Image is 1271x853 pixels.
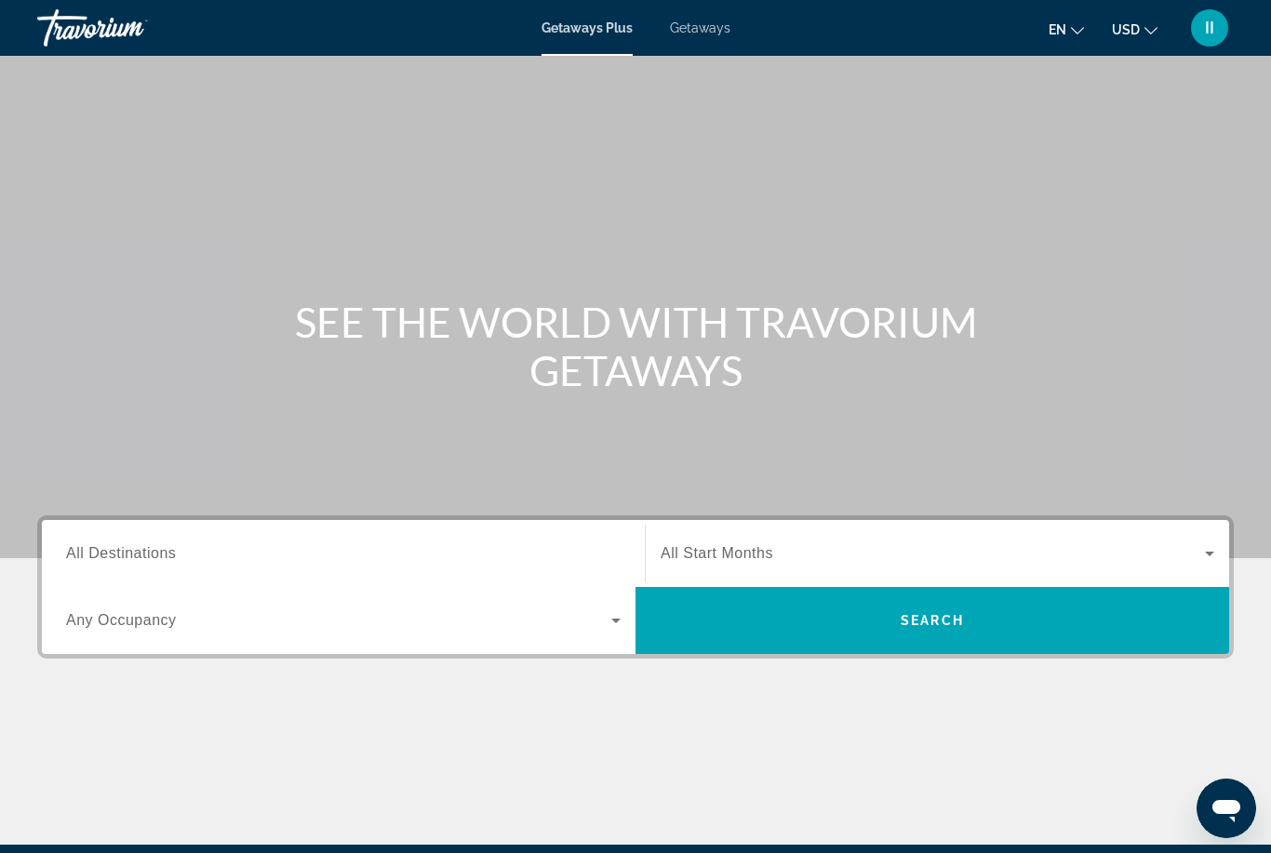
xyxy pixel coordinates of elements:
span: Search [901,613,964,628]
span: II [1205,19,1214,37]
span: All Destinations [66,545,176,561]
span: All Start Months [661,545,773,561]
span: en [1049,22,1066,37]
button: User Menu [1185,8,1234,47]
span: Any Occupancy [66,612,177,628]
iframe: Кнопка запуска окна обмена сообщениями [1197,779,1256,838]
button: Change language [1049,16,1084,43]
a: Travorium [37,4,223,52]
div: Search widget [42,520,1229,654]
a: Getaways [670,20,730,35]
span: USD [1112,22,1140,37]
input: Select destination [66,543,621,566]
button: Search [635,587,1229,654]
h1: SEE THE WORLD WITH TRAVORIUM GETAWAYS [287,298,984,394]
button: Change currency [1112,16,1157,43]
a: Getaways Plus [542,20,633,35]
